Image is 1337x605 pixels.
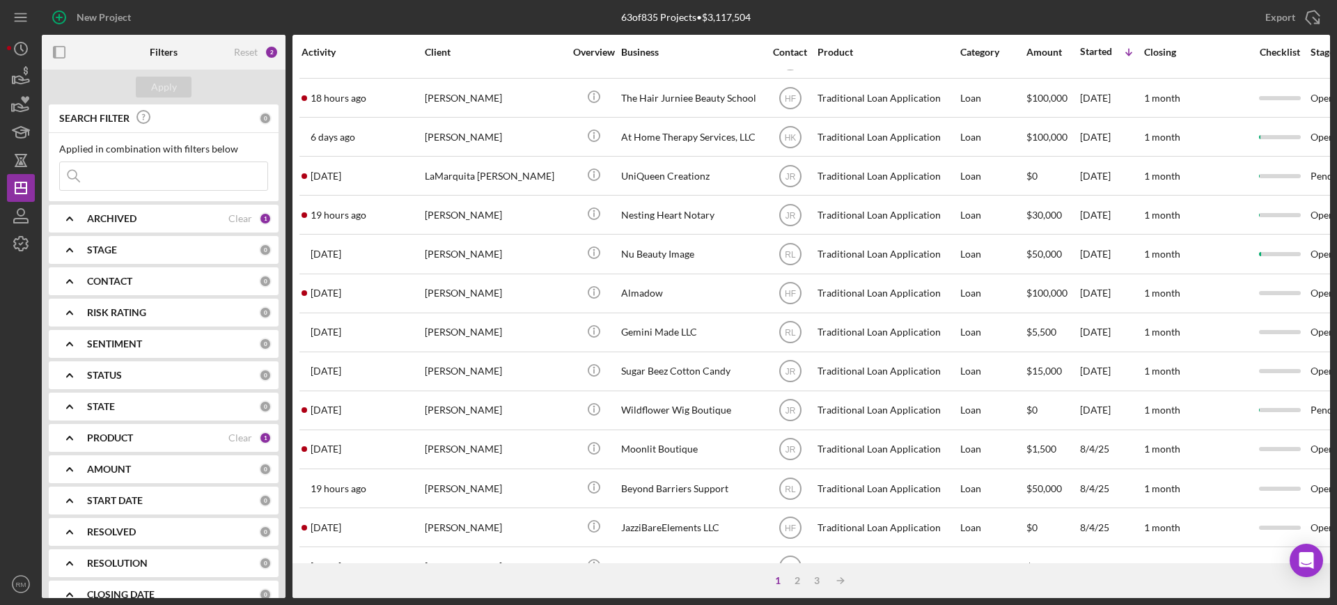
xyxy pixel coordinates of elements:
[16,581,26,588] text: RM
[425,235,564,272] div: [PERSON_NAME]
[785,484,796,494] text: RL
[960,470,1025,507] div: Loan
[7,570,35,598] button: RM
[311,561,341,572] time: 2025-07-31 15:01
[1144,365,1180,377] time: 1 month
[425,157,564,194] div: LaMarquita [PERSON_NAME]
[425,196,564,233] div: [PERSON_NAME]
[960,157,1025,194] div: Loan
[425,79,564,116] div: [PERSON_NAME]
[1026,275,1079,312] div: $100,000
[1144,521,1180,533] time: 1 month
[1144,248,1180,260] time: 1 month
[234,47,258,58] div: Reset
[1080,509,1143,546] div: 8/4/25
[87,558,148,569] b: RESOLUTION
[259,369,272,382] div: 0
[1080,470,1143,507] div: 8/4/25
[259,306,272,319] div: 0
[818,509,957,546] div: Traditional Loan Application
[1080,46,1112,57] div: Started
[785,367,795,377] text: JR
[59,143,268,155] div: Applied in combination with filters below
[785,523,796,533] text: HF
[960,431,1025,468] div: Loan
[1026,235,1079,272] div: $50,000
[87,432,133,443] b: PRODUCT
[1080,196,1143,233] div: [DATE]
[1144,560,1178,572] time: 4 weeks
[1144,326,1180,338] time: 1 month
[1026,196,1079,233] div: $30,000
[1080,392,1143,429] div: [DATE]
[1026,548,1079,585] div: $50,000
[1144,404,1180,416] time: 1 month
[42,3,145,31] button: New Project
[764,47,816,58] div: Contact
[960,275,1025,312] div: Loan
[87,307,146,318] b: RISK RATING
[1026,47,1079,58] div: Amount
[818,275,957,312] div: Traditional Loan Application
[621,118,760,155] div: At Home Therapy Services, LLC
[807,575,827,586] div: 3
[785,328,796,338] text: RL
[1026,157,1079,194] div: $0
[818,431,957,468] div: Traditional Loan Application
[818,235,957,272] div: Traditional Loan Application
[1251,3,1330,31] button: Export
[960,353,1025,390] div: Loan
[818,353,957,390] div: Traditional Loan Application
[311,404,341,416] time: 2025-08-08 18:59
[818,118,957,155] div: Traditional Loan Application
[1290,544,1323,577] div: Open Intercom Messenger
[425,470,564,507] div: [PERSON_NAME]
[311,288,341,299] time: 2025-08-07 04:16
[259,432,272,444] div: 1
[1026,509,1079,546] div: $0
[259,112,272,125] div: 0
[311,327,341,338] time: 2025-08-06 13:57
[228,213,252,224] div: Clear
[425,353,564,390] div: [PERSON_NAME]
[621,314,760,351] div: Gemini Made LLC
[818,196,957,233] div: Traditional Loan Application
[1080,431,1143,468] div: 8/4/25
[621,47,760,58] div: Business
[311,443,341,455] time: 2025-08-04 21:04
[311,522,341,533] time: 2025-08-04 17:46
[259,494,272,507] div: 0
[818,47,957,58] div: Product
[785,250,796,260] text: RL
[621,353,760,390] div: Sugar Beez Cotton Candy
[1144,170,1180,182] time: 1 month
[785,289,796,299] text: HF
[136,77,191,97] button: Apply
[87,338,142,349] b: SENTIMENT
[788,575,807,586] div: 2
[960,118,1025,155] div: Loan
[1080,235,1143,272] div: [DATE]
[87,464,131,475] b: AMOUNT
[1080,548,1143,585] div: 7/31/25
[150,47,178,58] b: Filters
[259,526,272,538] div: 0
[621,509,760,546] div: JazziBareElements LLC
[1026,353,1079,390] div: $15,000
[1144,92,1180,104] time: 1 month
[259,244,272,256] div: 0
[1144,131,1180,143] time: 1 month
[568,47,620,58] div: Overview
[621,470,760,507] div: Beyond Barriers Support
[621,157,760,194] div: UniQueen Creationz
[425,548,564,585] div: [PERSON_NAME]
[785,406,795,416] text: JR
[621,392,760,429] div: Wildflower Wig Boutique
[1026,431,1079,468] div: $1,500
[1026,314,1079,351] div: $5,500
[818,392,957,429] div: Traditional Loan Application
[1026,392,1079,429] div: $0
[960,47,1025,58] div: Category
[425,118,564,155] div: [PERSON_NAME]
[265,45,279,59] div: 2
